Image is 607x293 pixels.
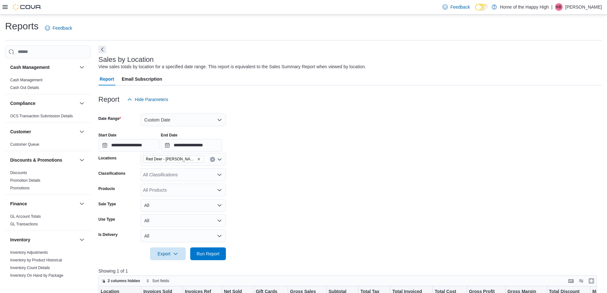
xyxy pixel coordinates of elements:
[577,277,585,285] button: Display options
[98,156,117,161] label: Locations
[98,96,119,103] h3: Report
[10,214,41,219] a: GL Account Totals
[98,116,121,121] label: Date Range
[567,277,575,285] button: Keyboard shortcuts
[556,3,561,11] span: KB
[98,133,117,138] label: Start Date
[10,258,62,263] span: Inventory by Product Historical
[10,157,77,163] button: Discounts & Promotions
[500,3,549,11] p: Home of the Happy High
[440,1,472,13] a: Feedback
[10,201,77,207] button: Finance
[143,156,204,163] span: Red Deer - Dawson Centre - Fire & Flower
[146,156,196,162] span: Red Deer - [PERSON_NAME][GEOGRAPHIC_DATA] - Fire & Flower
[588,277,595,285] button: Enter fullscreen
[100,73,114,85] span: Report
[98,232,118,237] label: Is Delivery
[10,100,77,106] button: Compliance
[217,172,222,177] button: Open list of options
[78,128,86,136] button: Customer
[98,201,116,207] label: Sale Type
[217,187,222,193] button: Open list of options
[122,73,162,85] span: Email Subscription
[190,247,226,260] button: Run Report
[10,77,42,83] span: Cash Management
[10,237,77,243] button: Inventory
[210,157,215,162] button: Clear input
[152,278,169,283] span: Sort fields
[78,99,86,107] button: Compliance
[10,258,62,262] a: Inventory by Product Historical
[10,250,48,255] a: Inventory Adjustments
[565,3,602,11] p: [PERSON_NAME]
[10,85,39,90] a: Cash Out Details
[475,4,488,11] input: Dark Mode
[10,222,38,226] a: GL Transactions
[141,199,226,212] button: All
[10,64,77,70] button: Cash Management
[98,217,115,222] label: Use Type
[5,141,91,151] div: Customer
[141,230,226,242] button: All
[154,247,182,260] span: Export
[10,171,27,175] a: Discounts
[141,114,226,126] button: Custom Date
[10,128,77,135] button: Customer
[10,78,42,82] a: Cash Management
[5,169,91,194] div: Discounts & Promotions
[161,139,222,152] input: Press the down key to open a popover containing a calendar.
[10,114,73,118] a: OCS Transaction Submission Details
[197,251,220,257] span: Run Report
[5,76,91,94] div: Cash Management
[5,213,91,231] div: Finance
[53,25,72,31] span: Feedback
[98,46,106,53] button: Next
[135,96,168,103] span: Hide Parameters
[551,3,553,11] p: |
[141,214,226,227] button: All
[98,186,115,191] label: Products
[217,157,222,162] button: Open list of options
[78,156,86,164] button: Discounts & Promotions
[161,133,177,138] label: End Date
[98,63,366,70] div: View sales totals by location for a specified date range. This report is equivalent to the Sales ...
[78,63,86,71] button: Cash Management
[10,201,27,207] h3: Finance
[10,157,62,163] h3: Discounts & Promotions
[450,4,470,10] span: Feedback
[98,139,160,152] input: Press the down key to open a popover containing a calendar.
[197,157,201,161] button: Remove Red Deer - Dawson Centre - Fire & Flower from selection in this group
[13,4,41,10] img: Cova
[98,268,602,274] p: Showing 1 of 1
[78,236,86,244] button: Inventory
[108,278,140,283] span: 2 columns hidden
[10,237,30,243] h3: Inventory
[143,277,172,285] button: Sort fields
[98,171,126,176] label: Classifications
[99,277,143,285] button: 2 columns hidden
[42,22,75,34] a: Feedback
[555,3,563,11] div: Kelci Brenna
[150,247,186,260] button: Export
[10,178,40,183] a: Promotion Details
[125,93,171,106] button: Hide Parameters
[10,266,50,270] a: Inventory Count Details
[78,200,86,208] button: Finance
[5,20,39,33] h1: Reports
[10,170,27,175] span: Discounts
[10,273,63,278] a: Inventory On Hand by Package
[98,56,154,63] h3: Sales by Location
[10,64,50,70] h3: Cash Management
[10,142,39,147] a: Customer Queue
[10,186,30,191] span: Promotions
[10,114,73,119] span: OCS Transaction Submission Details
[5,112,91,122] div: Compliance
